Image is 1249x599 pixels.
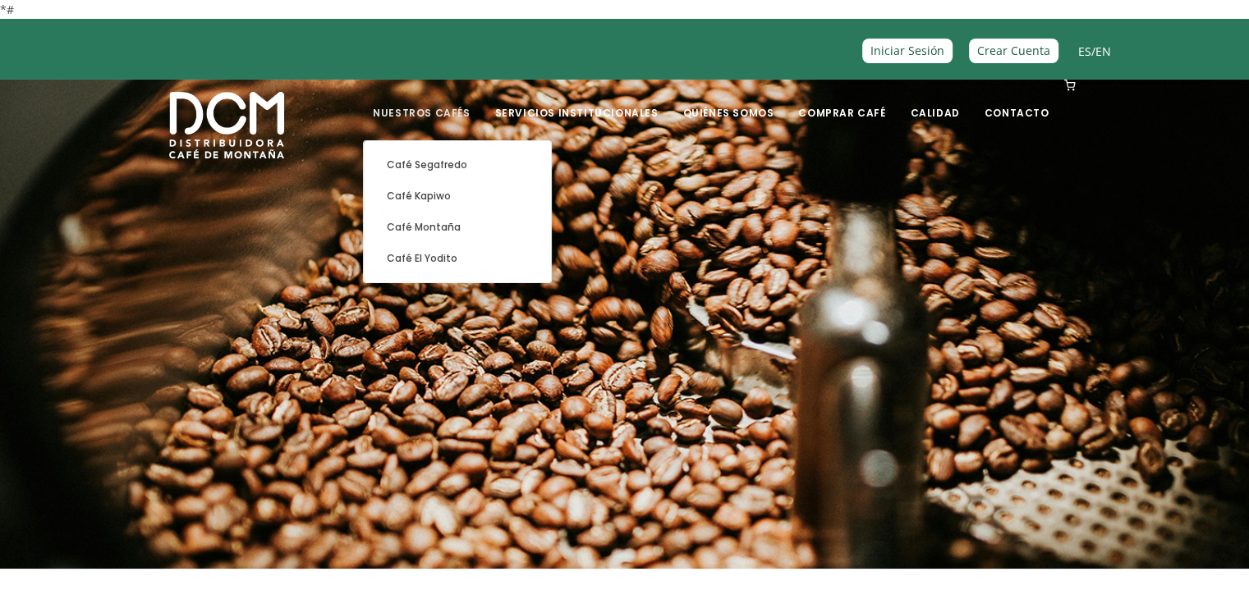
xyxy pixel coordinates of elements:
[1095,43,1111,59] a: EN
[372,212,543,243] a: Café Montaña
[372,149,543,181] a: Café Segafredo
[1078,43,1091,59] a: ES
[900,81,969,120] a: Calidad
[862,39,953,62] a: Iniciar Sesión
[975,81,1059,120] a: Contacto
[1078,42,1111,61] span: /
[372,243,543,274] a: Café El Yodito
[372,181,543,212] a: Café Kapiwo
[673,81,783,120] a: Quiénes Somos
[484,81,668,120] a: Servicios Institucionales
[363,81,480,120] a: Nuestros Cafés
[969,39,1058,62] a: Crear Cuenta
[788,81,895,120] a: Comprar Café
